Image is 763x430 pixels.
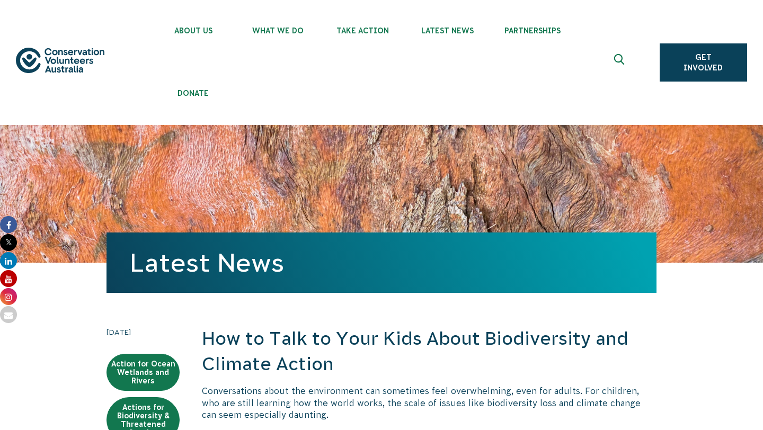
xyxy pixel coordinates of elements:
[608,50,633,75] button: Expand search box Close search box
[107,326,180,338] time: [DATE]
[16,48,104,74] img: logo.svg
[321,26,405,35] span: Take Action
[202,326,656,377] h2: How to Talk to Your Kids About Biodiversity and Climate Action
[660,43,747,82] a: Get Involved
[614,54,627,71] span: Expand search box
[405,26,490,35] span: Latest News
[151,89,236,97] span: Donate
[130,248,284,277] a: Latest News
[151,26,236,35] span: About Us
[107,354,180,391] a: Action for Ocean Wetlands and Rivers
[490,26,575,35] span: Partnerships
[236,26,321,35] span: What We Do
[202,385,656,420] p: Conversations about the environment can sometimes feel overwhelming, even for adults. For childre...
